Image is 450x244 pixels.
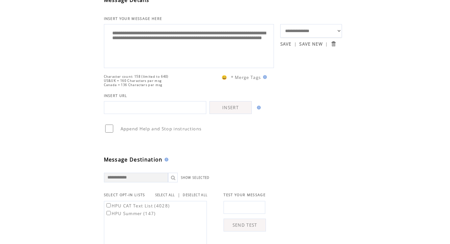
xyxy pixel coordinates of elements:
img: help.gif [255,106,261,109]
img: help.gif [261,75,267,79]
label: HPU CAT Text List (4028) [105,203,170,209]
input: HPU CAT Text List (4028) [106,203,111,207]
span: Append Help and Stop instructions [121,126,202,132]
span: | [178,192,180,198]
span: | [325,41,328,47]
span: SELECT OPT-IN LISTS [104,193,145,197]
span: Character count: 158 (limited to 640) [104,74,169,79]
span: INSERT YOUR MESSAGE HERE [104,16,162,21]
a: SELECT ALL [155,193,175,197]
label: HPU Summer (147) [105,211,156,216]
a: SEND TEST [224,219,266,231]
a: INSERT [209,101,252,114]
span: TEST YOUR MESSAGE [224,193,266,197]
a: SHOW SELECTED [181,176,210,180]
input: Submit [330,41,336,47]
a: DESELECT ALL [183,193,208,197]
a: SAVE [280,41,292,47]
span: US&UK = 160 Characters per msg [104,79,162,83]
span: * Merge Tags [231,74,261,80]
input: HPU Summer (147) [106,211,111,215]
span: INSERT URL [104,93,127,98]
span: | [294,41,297,47]
img: help.gif [163,158,168,161]
span: Message Destination [104,156,163,163]
a: SAVE NEW [299,41,323,47]
span: 😀 [222,74,227,80]
span: Canada = 136 Characters per msg [104,83,163,87]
